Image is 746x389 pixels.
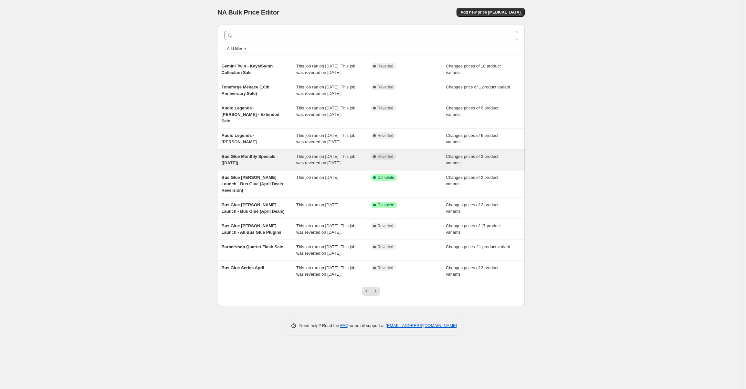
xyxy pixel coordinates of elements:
span: Changes prices of 2 product variants [446,154,499,165]
span: Reverted [378,133,394,138]
span: Barbershop Quartet Flash Sale [222,244,283,249]
span: Changes prices of 18 product variants [446,64,501,75]
span: or email support at [349,323,386,328]
span: Need help? Read the [299,323,341,328]
span: This job ran on [DATE]. This job was reverted on [DATE]. [296,133,355,144]
span: Add filter [227,46,242,51]
span: Toneforge Menace (10th Anniversary Sale) [222,85,270,96]
span: Bus Glue [PERSON_NAME] Launch - Bus Glue (April Deals - Reversion) [222,175,286,193]
a: [EMAIL_ADDRESS][DOMAIN_NAME] [386,323,457,328]
span: Reverted [378,85,394,90]
span: Audio Legends - [PERSON_NAME] - Extended Sale [222,106,279,123]
span: Reverted [378,265,394,271]
a: FAQ [340,323,349,328]
span: Reverted [378,154,394,159]
span: This job ran on [DATE]. This job was reverted on [DATE]. [296,64,355,75]
span: This job ran on [DATE]. [296,175,340,180]
span: This job ran on [DATE]. This job was reverted on [DATE]. [296,223,355,235]
span: This job ran on [DATE]. This job was reverted on [DATE]. [296,265,355,277]
span: Bus Glue Monthly Specials ([DATE]) [222,154,276,165]
span: Audio Legends - [PERSON_NAME] [222,133,257,144]
button: Add new price [MEDICAL_DATA] [457,8,524,17]
span: This job ran on [DATE]. This job was reverted on [DATE]. [296,154,355,165]
span: Bus Glue [PERSON_NAME] Launch - All Bus Glue Plugins [222,223,281,235]
span: Changes price of 1 product variant [446,85,510,89]
span: Reverted [378,244,394,250]
span: Changes prices of 2 product variants [446,265,499,277]
span: Reverted [378,64,394,69]
span: This job ran on [DATE]. This job was reverted on [DATE]. [296,106,355,117]
nav: Pagination [362,287,380,296]
span: NA Bulk Price Editor [218,9,279,16]
span: Reverted [378,223,394,229]
span: This job ran on [DATE]. This job was reverted on [DATE]. [296,85,355,96]
span: Bus Glue [PERSON_NAME] Launch - Bus Glue (April Deals) [222,202,285,214]
span: Changes prices of 2 product variants [446,175,499,186]
span: Complete [378,175,394,180]
span: This job ran on [DATE]. This job was reverted on [DATE]. [296,244,355,256]
span: Add new price [MEDICAL_DATA] [460,10,520,15]
span: This job ran on [DATE]. [296,202,340,207]
span: Reverted [378,106,394,111]
span: Gemini Twin - Keys/Synth Collection Sale [222,64,273,75]
span: Changes prices of 17 product variants [446,223,501,235]
button: Add filter [224,45,250,53]
span: Complete [378,202,394,208]
button: Previous [362,287,371,296]
span: Changes price of 1 product variant [446,244,510,249]
span: Changes prices of 6 product variants [446,106,499,117]
span: Changes prices of 6 product variants [446,133,499,144]
button: Next [371,287,380,296]
span: Bus Glue Series April [222,265,264,270]
span: Changes prices of 2 product variants [446,202,499,214]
